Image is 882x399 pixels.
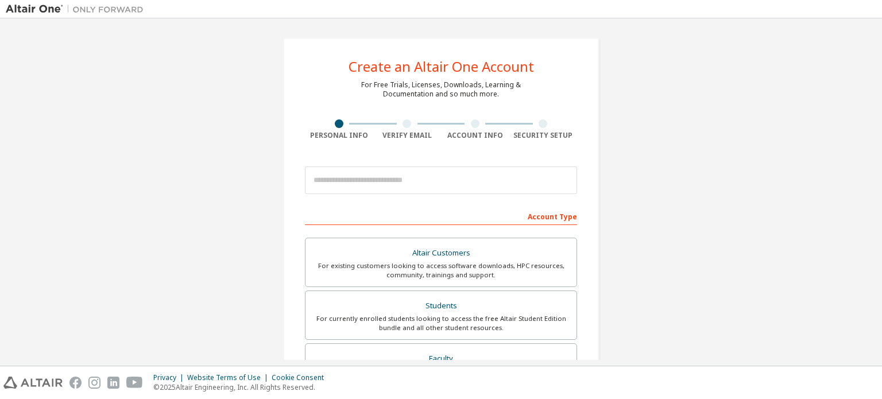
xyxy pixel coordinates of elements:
div: Account Type [305,207,577,225]
div: Personal Info [305,131,373,140]
div: Website Terms of Use [187,373,272,382]
div: Verify Email [373,131,442,140]
div: For Free Trials, Licenses, Downloads, Learning & Documentation and so much more. [361,80,521,99]
div: Faculty [312,351,570,367]
img: linkedin.svg [107,377,119,389]
div: Create an Altair One Account [349,60,534,73]
div: Cookie Consent [272,373,331,382]
p: © 2025 Altair Engineering, Inc. All Rights Reserved. [153,382,331,392]
div: Altair Customers [312,245,570,261]
img: altair_logo.svg [3,377,63,389]
img: instagram.svg [88,377,100,389]
div: Security Setup [509,131,578,140]
div: Students [312,298,570,314]
div: For currently enrolled students looking to access the free Altair Student Edition bundle and all ... [312,314,570,332]
img: facebook.svg [69,377,82,389]
div: Privacy [153,373,187,382]
div: For existing customers looking to access software downloads, HPC resources, community, trainings ... [312,261,570,280]
img: Altair One [6,3,149,15]
img: youtube.svg [126,377,143,389]
div: Account Info [441,131,509,140]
